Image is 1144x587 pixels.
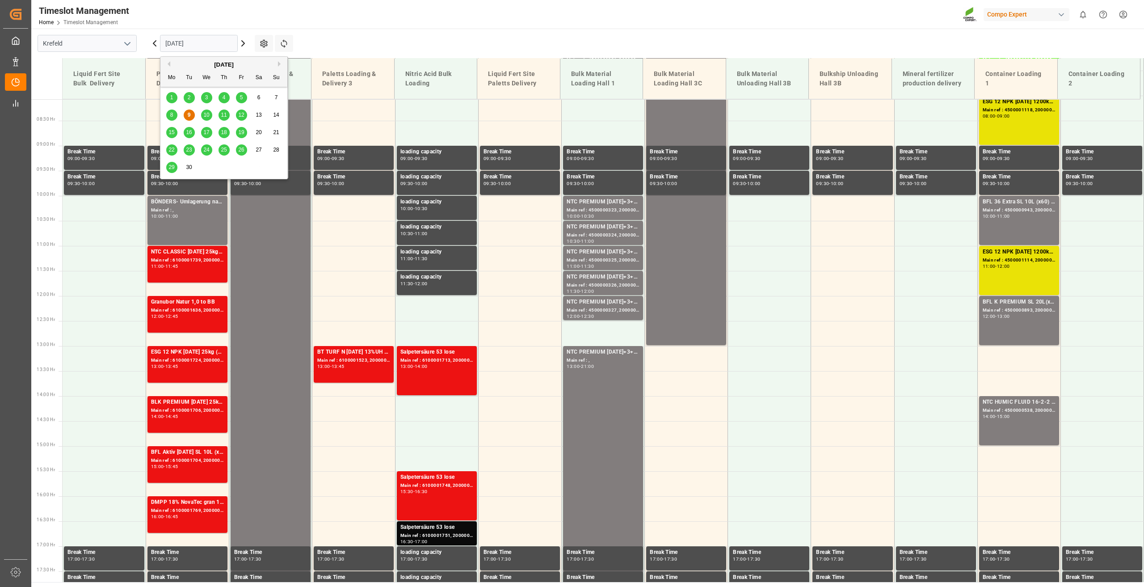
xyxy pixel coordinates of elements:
div: Choose Thursday, September 18th, 2025 [219,127,230,138]
div: - [164,314,165,318]
div: 11:00 [997,214,1010,218]
div: - [164,364,165,368]
div: Break Time [151,148,224,156]
div: 12:00 [151,314,164,318]
div: Choose Friday, September 5th, 2025 [236,92,247,103]
div: Choose Sunday, September 28th, 2025 [271,144,282,156]
div: [DATE] [160,60,287,69]
div: Choose Wednesday, September 10th, 2025 [201,110,212,121]
div: 10:00 [747,182,760,186]
div: 10:30 [581,214,594,218]
div: Liquid Fert Site Bulk Delivery [70,66,138,92]
button: show 0 new notifications [1073,4,1093,25]
span: 10:00 Hr [37,192,55,197]
div: - [413,182,415,186]
span: 17 [203,129,209,135]
div: 13:00 [567,364,580,368]
div: 09:30 [650,182,663,186]
div: 10:00 [1080,182,1093,186]
div: Bulk Material Loading Hall 3C [650,66,719,92]
div: - [164,182,165,186]
div: BFL 36 Extra SL 10L (x60) EN,TR MTOBFL 36 Extra SL 10L (x60) EN,TR MTO;NTC N-MAX 24-5-5 25KG (x42... [983,198,1056,207]
div: Main ref : 4500000327, 2000000077 [567,307,639,314]
div: Tu [184,72,195,84]
div: 10:00 [165,182,178,186]
div: - [1079,182,1080,186]
div: NTC PREMIUM [DATE]+3+TE BULK [567,248,639,257]
div: 13:00 [400,364,413,368]
div: Nitric Acid Bulk Loading [402,66,470,92]
div: Choose Monday, September 22nd, 2025 [166,144,177,156]
div: Break Time [983,173,1056,182]
div: BT TURF N [DATE] 13%UH 3M 25kg(x40) INTBT T NK [DATE] 11%UH 3M 25kg (x40) INTENF HIGH-N (IB) 20-5... [317,348,390,357]
span: 12 [238,112,244,118]
div: 09:30 [567,182,580,186]
div: - [330,364,332,368]
div: Fr [236,72,247,84]
div: 10:30 [567,239,580,243]
div: Choose Saturday, September 27th, 2025 [253,144,265,156]
div: - [912,156,913,160]
div: NTC PREMIUM [DATE]+3+TE BULK [567,348,639,357]
div: 09:30 [67,182,80,186]
span: 26 [238,147,244,153]
div: - [413,207,415,211]
div: 21:00 [581,364,594,368]
span: 1 [170,94,173,101]
div: Break Time [567,148,639,156]
div: - [1079,156,1080,160]
div: 09:00 [67,156,80,160]
div: - [995,114,997,118]
div: 09:30 [317,182,330,186]
div: Main ref : 6100001523, 2000001308 [317,357,390,364]
div: 11:00 [983,264,996,268]
div: ESG 12 NPK [DATE] 1200kg BB [983,248,1056,257]
div: 09:00 [400,156,413,160]
input: Type to search/select [38,35,137,52]
div: 09:00 [997,114,1010,118]
div: Choose Wednesday, September 24th, 2025 [201,144,212,156]
div: 09:30 [82,156,95,160]
div: - [995,214,997,218]
div: Mineral fertilizer production delivery [899,66,967,92]
div: 11:00 [165,214,178,218]
div: Break Time [1066,173,1139,182]
div: NTC PREMIUM [DATE]+3+TE BULK [567,298,639,307]
span: 15 [168,129,174,135]
div: 09:30 [983,182,996,186]
div: loading capacity [400,248,473,257]
div: 10:00 [151,214,164,218]
div: 09:30 [733,182,746,186]
span: 21 [273,129,279,135]
div: - [496,156,498,160]
span: 3 [205,94,208,101]
div: 11:00 [581,239,594,243]
span: 27 [256,147,261,153]
a: Home [39,19,54,25]
div: Container Loading 1 [982,66,1050,92]
div: NTC CLASSIC [DATE] 25kg (x40) DE,EN,PLFET 6-0-12 KR 25kgx40 DE,AT,[GEOGRAPHIC_DATA],ES,ITBT SPORT... [151,248,224,257]
div: 10:00 [415,182,428,186]
div: 09:00 [317,156,330,160]
div: - [413,156,415,160]
div: 11:30 [415,257,428,261]
div: - [330,156,332,160]
div: Choose Monday, September 15th, 2025 [166,127,177,138]
div: 09:30 [400,182,413,186]
div: Break Time [151,173,224,182]
div: 09:30 [415,156,428,160]
div: ESG 12 NPK [DATE] 25kg (x42) INTALR 20 0-20-0 25kg (x40) INT WW [151,348,224,357]
div: Choose Tuesday, September 9th, 2025 [184,110,195,121]
div: Main ref : 4500000893, 2000000905 [983,307,1056,314]
div: Break Time [650,148,723,156]
span: 23 [186,147,192,153]
div: Bulkship Unloading Hall 3B [816,66,884,92]
span: 9 [188,112,191,118]
div: - [413,257,415,261]
div: Break Time [983,148,1056,156]
div: 09:00 [983,156,996,160]
div: 13:45 [332,364,345,368]
span: 22 [168,147,174,153]
div: Choose Thursday, September 11th, 2025 [219,110,230,121]
div: - [746,182,747,186]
